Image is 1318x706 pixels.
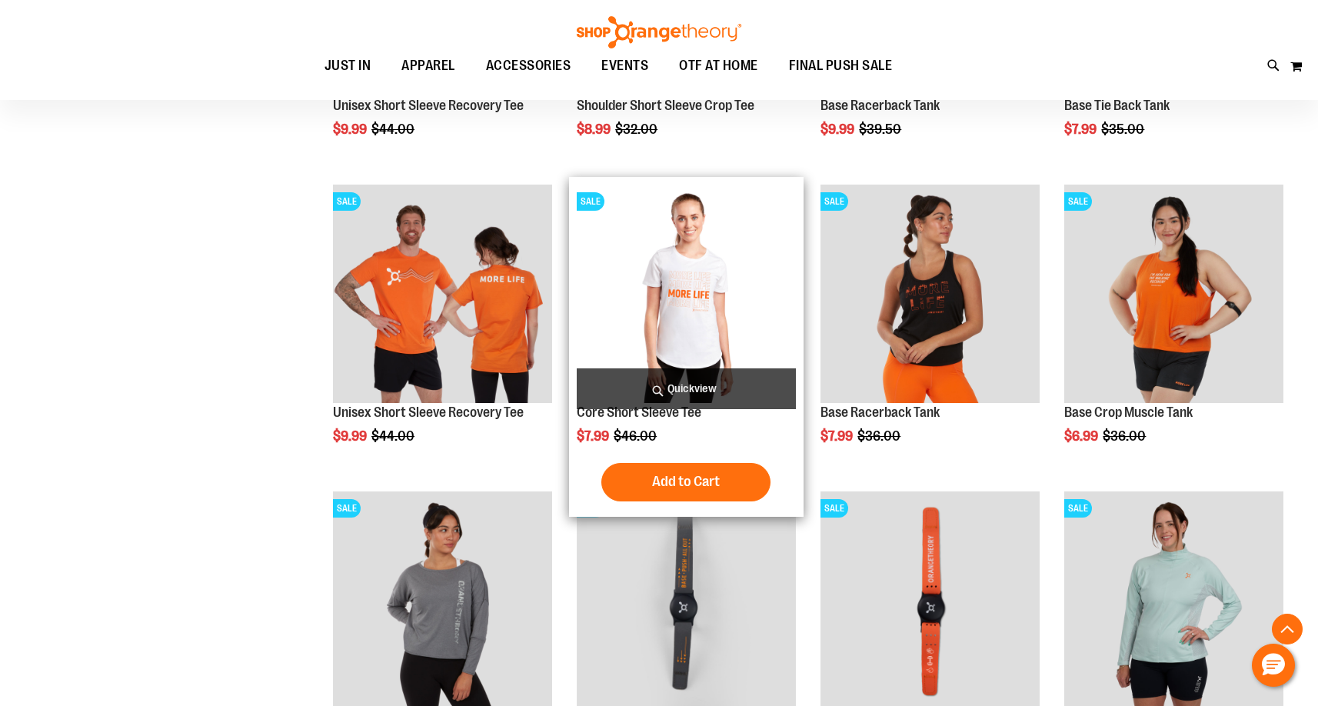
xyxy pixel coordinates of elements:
a: ACCESSORIES [471,48,587,84]
span: $9.99 [820,122,857,137]
span: $32.00 [615,122,660,137]
span: SALE [820,192,848,211]
span: OTF AT HOME [679,48,758,83]
div: product [1057,177,1290,483]
a: Shoulder Short Sleeve Crop Tee [577,98,754,113]
span: SALE [820,499,848,518]
span: EVENTS [601,48,648,83]
span: $7.99 [577,428,611,444]
button: Add to Cart [601,463,770,501]
a: JUST IN [309,48,387,84]
span: APPAREL [401,48,455,83]
a: Core Short Sleeve Tee [577,405,701,420]
span: SALE [577,192,604,211]
a: Unisex Short Sleeve Recovery Tee [333,405,524,420]
a: Base Racerback Tank [820,98,940,113]
span: $9.99 [333,122,369,137]
button: Back To Top [1272,614,1303,644]
span: $7.99 [820,428,855,444]
span: $36.00 [857,428,903,444]
img: Product image for Base Crop Muscle Tank [1064,185,1283,403]
img: Product image for Core Short Sleeve Tee [577,185,795,403]
a: Product image for Base Racerback TankSALE [820,185,1039,405]
img: Product image for Unisex Short Sleeve Recovery Tee [333,185,551,403]
div: product [325,177,559,483]
span: $8.99 [577,122,613,137]
span: SALE [333,499,361,518]
a: OTF AT HOME [664,48,774,84]
span: $7.99 [1064,122,1099,137]
a: Product image for Base Crop Muscle TankSALE [1064,185,1283,405]
div: product [569,177,803,517]
span: $35.00 [1101,122,1147,137]
img: Product image for Base Racerback Tank [820,185,1039,403]
a: Product image for Core Short Sleeve TeeSALE [577,185,795,405]
span: $44.00 [371,428,417,444]
span: SALE [1064,499,1092,518]
a: FINAL PUSH SALE [774,48,908,83]
span: SALE [333,192,361,211]
a: Quickview [577,368,795,409]
span: ACCESSORIES [486,48,571,83]
div: product [813,177,1047,483]
a: Base Tie Back Tank [1064,98,1170,113]
span: FINAL PUSH SALE [789,48,893,83]
a: APPAREL [386,48,471,84]
span: $36.00 [1103,428,1148,444]
a: Product image for Unisex Short Sleeve Recovery TeeSALE [333,185,551,405]
span: SALE [1064,192,1092,211]
span: Add to Cart [652,473,720,490]
button: Hello, have a question? Let’s chat. [1252,644,1295,687]
img: Shop Orangetheory [574,16,744,48]
a: Base Racerback Tank [820,405,940,420]
a: Base Crop Muscle Tank [1064,405,1193,420]
span: $9.99 [333,428,369,444]
span: $44.00 [371,122,417,137]
span: $46.00 [614,428,659,444]
a: Unisex Short Sleeve Recovery Tee [333,98,524,113]
a: EVENTS [586,48,664,84]
span: JUST IN [325,48,371,83]
span: $6.99 [1064,428,1100,444]
span: $39.50 [859,122,904,137]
